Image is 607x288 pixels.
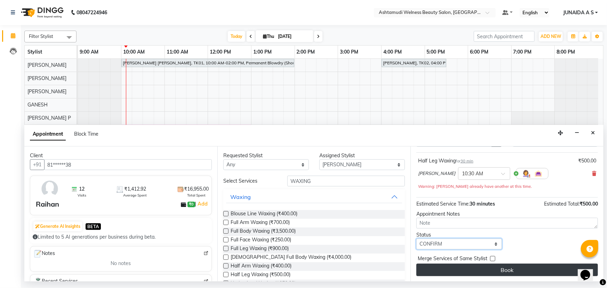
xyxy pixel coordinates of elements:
[461,159,473,163] span: 30 min
[563,9,594,16] span: JUNAIDA A S
[33,249,55,258] span: Notes
[18,3,65,22] img: logo
[231,210,297,219] span: Blouse Line Waxing (₹400.00)
[580,201,598,207] span: ₹500.00
[261,34,276,39] span: Thu
[40,179,60,199] img: avatar
[27,115,71,121] span: [PERSON_NAME] P
[534,169,543,178] img: Interior.png
[231,219,290,227] span: Full Arm Waxing (₹700.00)
[226,191,402,203] button: Waxing
[231,245,289,254] span: Full Leg Waxing (₹900.00)
[522,169,530,178] img: Hairdresser.png
[27,88,66,95] span: [PERSON_NAME]
[588,128,598,138] button: Close
[165,47,190,57] a: 11:00 AM
[77,3,107,22] b: 08047224946
[287,176,405,186] input: Search by service name
[74,131,98,137] span: Block Time
[121,47,146,57] a: 10:00 AM
[416,201,470,207] span: Estimated Service Time:
[555,47,577,57] a: 8:00 PM
[231,227,296,236] span: Full Body Waxing (₹3,500.00)
[456,159,473,163] small: for
[470,201,495,207] span: 30 minutes
[231,271,290,280] span: Half Leg Waxing (₹500.00)
[276,31,311,42] input: 2025-09-04
[382,47,404,57] a: 4:00 PM
[418,255,487,264] span: Merge Services of Same Stylist
[228,31,245,42] span: Today
[124,185,146,193] span: ₹1,412.92
[541,34,561,39] span: ADD NEW
[187,193,206,198] span: Total Spent
[197,200,209,208] a: Add
[544,201,580,207] span: Estimated Total:
[86,223,101,230] span: BETA
[36,199,59,209] div: Raihan
[123,193,147,198] span: Average Spent
[425,47,447,57] a: 5:00 PM
[29,33,53,39] span: Filter Stylist
[382,60,446,66] div: [PERSON_NAME], TK02, 04:00 PM-05:30 PM, [DEMOGRAPHIC_DATA] Normal Hair Cut,Highlighting (Per Stre...
[187,202,195,207] span: ₹0
[251,47,273,57] a: 1:00 PM
[418,170,455,177] span: [PERSON_NAME]
[231,262,291,271] span: Half Arm Waxing (₹400.00)
[416,264,598,276] button: Book
[33,222,82,231] button: Generate AI Insights
[208,47,233,57] a: 12:00 PM
[33,233,209,241] div: Limited to 5 AI generations per business during beta.
[416,231,502,239] div: Status
[230,193,251,201] div: Waxing
[30,152,212,159] div: Client
[184,185,209,193] span: ₹16,955.00
[30,128,66,141] span: Appointment
[78,193,86,198] span: Visits
[319,152,405,159] div: Assigned Stylist
[195,200,209,208] span: |
[218,177,282,185] div: Select Services
[474,31,535,42] input: Search Appointment
[223,152,309,159] div: Requested Stylist
[27,102,48,108] span: GANESH
[79,185,85,193] span: 12
[231,236,291,245] span: Full Face Waxing (₹250.00)
[231,254,351,262] span: [DEMOGRAPHIC_DATA] Full Body Waxing (₹4,000.00)
[27,75,66,81] span: [PERSON_NAME]
[578,157,596,165] div: ₹500.00
[539,32,563,41] button: ADD NEW
[295,47,317,57] a: 2:00 PM
[338,47,360,57] a: 3:00 PM
[418,184,532,189] small: Warning: [PERSON_NAME] already have another at this time.
[468,47,490,57] a: 6:00 PM
[30,159,45,170] button: +91
[416,210,598,218] div: Appointment Notes
[44,159,212,170] input: Search by Name/Mobile/Email/Code
[578,260,600,281] iframe: chat widget
[33,278,78,286] span: Recent Services
[27,49,42,55] span: Stylist
[122,60,294,66] div: [PERSON_NAME] [PERSON_NAME], TK01, 10:00 AM-02:00 PM, Permanent Blowdry (Shoulder Length)
[27,62,66,68] span: [PERSON_NAME]
[78,47,100,57] a: 9:00 AM
[418,157,473,165] div: Half Leg Waxing
[512,47,534,57] a: 7:00 PM
[111,260,131,267] span: No notes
